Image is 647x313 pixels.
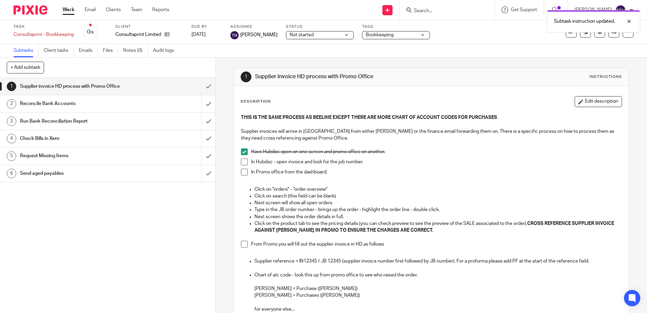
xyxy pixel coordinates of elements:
h1: Run Bank Reconciliation Report [20,116,136,126]
p: Consultaprint Limited [115,31,161,38]
a: Client tasks [44,44,74,57]
p: [PERSON_NAME] = Purchase ([PERSON_NAME]) [254,285,621,292]
p: [PERSON_NAME] = Purchases ([PERSON_NAME]) [254,292,621,299]
label: Assignee [230,24,277,29]
img: svg%3E [615,5,626,16]
label: Task [14,24,74,29]
p: Supplier reference = IN12345 / JB 12345 (supplier invoice number first followed by JB number). Fo... [254,258,621,265]
span: [PERSON_NAME] [240,32,277,38]
p: Next screen shows the order details in full. [254,213,621,220]
a: Work [63,6,74,13]
p: Click on "orders" - "order overview" [254,186,621,193]
h1: Check Bills in Xero [20,133,136,144]
div: 5 [7,151,16,161]
a: Audit logs [153,44,179,57]
p: Supplier invoices will arrive in [GEOGRAPHIC_DATA] from either [PERSON_NAME] or the finance email... [241,128,621,142]
p: Subtask instruction updated. [554,18,615,25]
strong: THIS IS THE SAME PROCESS AS BEELINE EXCEPT THERE ARE MORE CHART OF ACCOUNT CODES FOR PURCHASES [241,115,497,120]
p: In Promo office from the dashboard: [251,169,621,175]
a: Emails [79,44,98,57]
p: Have Hubdoc open on one screen and promo office on another. [251,148,621,155]
a: Team [131,6,142,13]
button: Edit description [575,96,622,107]
p: for everyone else... [254,306,621,313]
small: /6 [90,30,94,34]
span: [DATE] [192,32,206,37]
span: Bookkeeping [366,33,394,37]
a: Clients [106,6,121,13]
p: Description [241,99,271,104]
div: Instructions [589,74,622,80]
div: 2 [7,99,16,109]
label: Status [286,24,354,29]
div: 4 [7,134,16,143]
a: Reports [152,6,169,13]
div: 0 [87,28,94,36]
h1: Request Missing Items [20,151,136,161]
h1: Supplier invoice HD process with Promo Office [255,73,446,80]
div: 1 [241,71,251,82]
h1: Send aged payables [20,168,136,179]
p: Next screen will show all open orders [254,200,621,206]
a: Files [103,44,118,57]
label: Due by [192,24,222,29]
div: 1 [7,82,16,91]
p: Chart of a/c code - look this up from promo office to see who raised the order. [254,272,621,278]
button: + Add subtask [7,62,44,73]
label: Client [115,24,183,29]
h1: Supplier invoice HD process with Promo Office [20,81,136,91]
div: Consultaprint - Bookkeeping [14,31,74,38]
img: svg%3E [230,31,239,39]
a: Notes (0) [123,44,148,57]
span: Not started [290,33,314,37]
a: Subtasks [14,44,39,57]
p: Type in the JB order number - brings up the order - highlight the order line - double click. [254,206,621,213]
p: In Hubdoc - open invoice and look for the job number. [251,159,621,165]
p: From Promo you will fill out the supplier invoice in HD as follows [251,241,621,248]
a: Email [85,6,96,13]
p: Click on search (this field can be blank) [254,193,621,200]
p: Click on the product tab to see the pricing details (you can check preview to see the preview of ... [254,220,621,234]
h1: Reconcile Bank Accounts [20,99,136,109]
div: 3 [7,117,16,126]
div: 6 [7,169,16,178]
img: Pixie [14,5,47,15]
